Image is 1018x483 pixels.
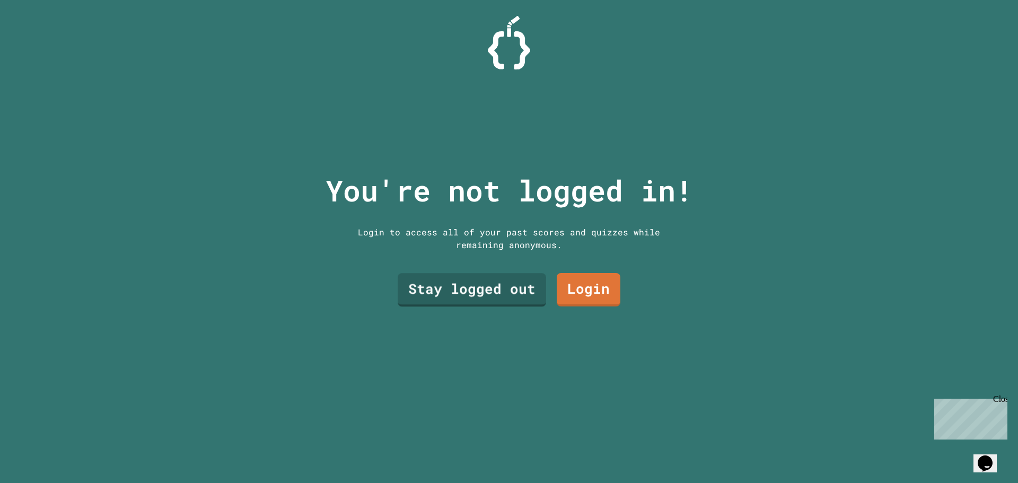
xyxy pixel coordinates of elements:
iframe: chat widget [930,394,1007,440]
p: You're not logged in! [326,169,693,213]
iframe: chat widget [973,441,1007,472]
div: Chat with us now!Close [4,4,73,67]
a: Login [557,273,620,306]
img: Logo.svg [488,16,530,69]
div: Login to access all of your past scores and quizzes while remaining anonymous. [350,226,668,251]
a: Stay logged out [398,274,546,307]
